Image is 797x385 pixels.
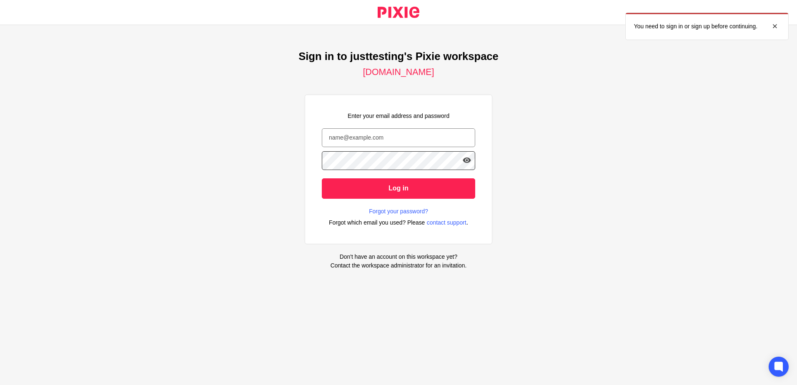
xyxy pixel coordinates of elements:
span: Forgot which email you used? Please [328,218,424,227]
div: . [328,217,469,227]
p: Contact the workspace administrator for an invitation. [329,261,468,270]
p: Enter your email address and password [348,112,449,120]
input: Log in [322,178,475,199]
h1: Sign in to justtesting's Pixie workspace [299,50,499,63]
p: You need to sign in or sign up before continuing. [633,22,757,30]
input: name@example.com [322,128,475,147]
h2: [DOMAIN_NAME] [364,67,433,78]
p: Don't have an account on this workspace yet? [329,252,468,261]
a: Forgot your password? [369,207,429,215]
span: contact support [426,218,468,227]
